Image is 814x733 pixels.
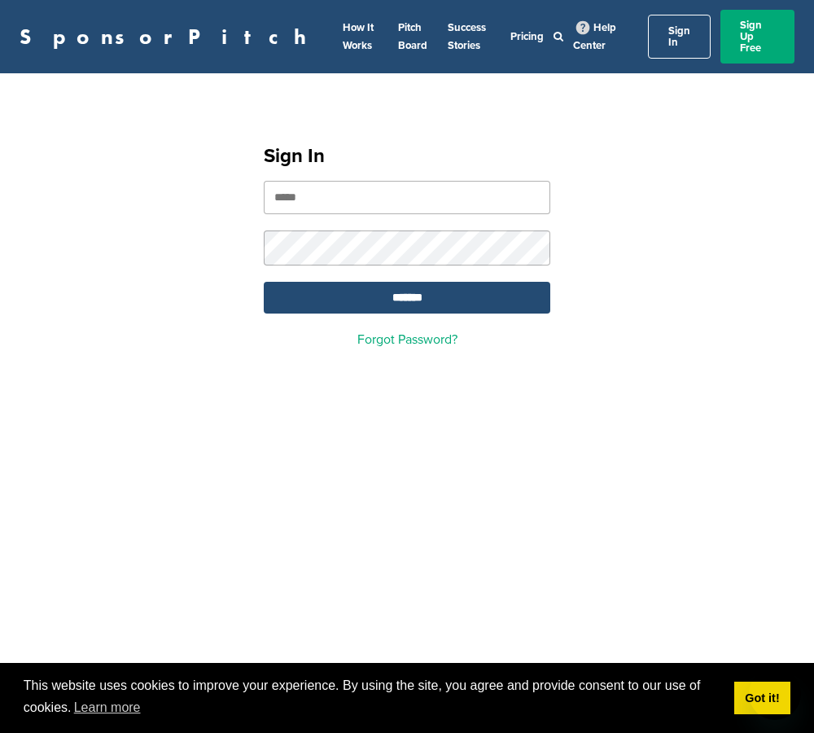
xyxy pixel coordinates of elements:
[448,21,486,52] a: Success Stories
[749,668,801,720] iframe: Button to launch messaging window
[510,30,544,43] a: Pricing
[573,18,616,55] a: Help Center
[357,331,457,348] a: Forgot Password?
[398,21,427,52] a: Pitch Board
[734,682,790,714] a: dismiss cookie message
[648,15,711,59] a: Sign In
[72,696,143,720] a: learn more about cookies
[720,10,794,64] a: Sign Up Free
[24,676,721,720] span: This website uses cookies to improve your experience. By using the site, you agree and provide co...
[20,26,317,47] a: SponsorPitch
[264,142,550,171] h1: Sign In
[343,21,374,52] a: How It Works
